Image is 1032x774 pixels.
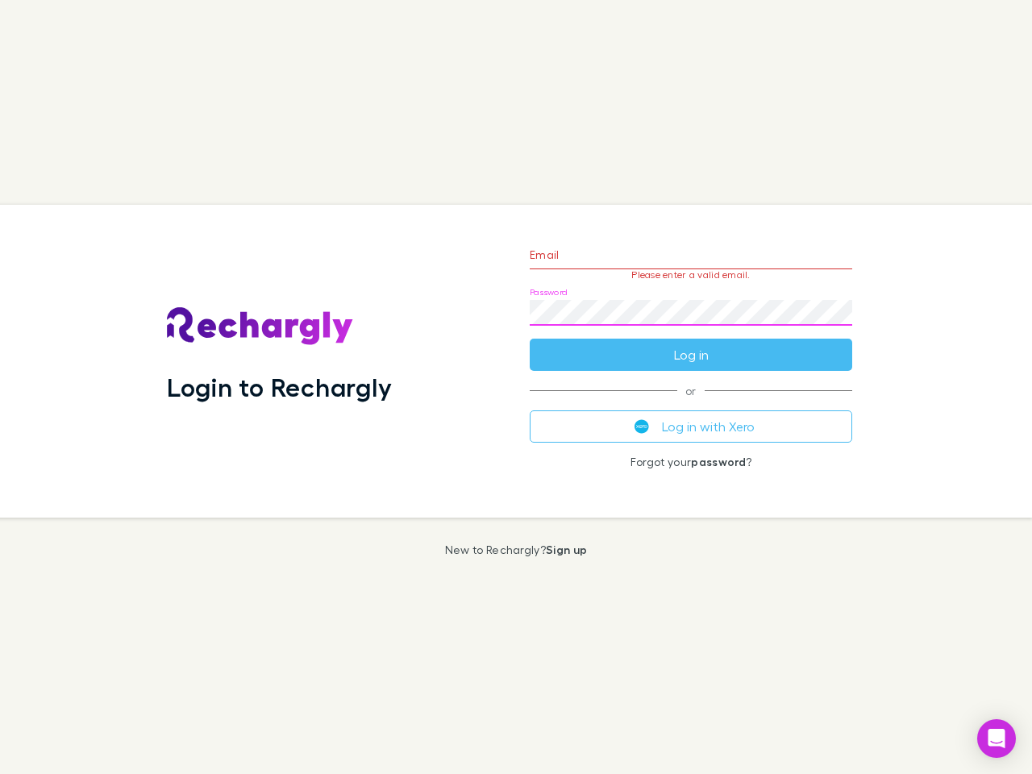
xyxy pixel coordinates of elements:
[167,307,354,346] img: Rechargly's Logo
[445,543,588,556] p: New to Rechargly?
[546,543,587,556] a: Sign up
[530,390,852,391] span: or
[691,455,746,468] a: password
[635,419,649,434] img: Xero's logo
[530,269,852,281] p: Please enter a valid email.
[530,339,852,371] button: Log in
[530,410,852,443] button: Log in with Xero
[167,372,392,402] h1: Login to Rechargly
[977,719,1016,758] div: Open Intercom Messenger
[530,286,568,298] label: Password
[530,456,852,468] p: Forgot your ?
